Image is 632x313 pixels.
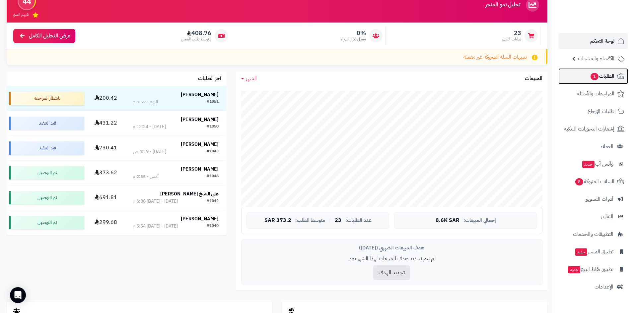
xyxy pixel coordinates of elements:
div: أمس - 2:35 م [133,173,159,180]
span: التطبيقات والخدمات [573,230,613,239]
h3: المبيعات [525,76,542,82]
span: معدل تكرار الشراء [341,36,366,42]
span: وآتس آب [582,159,613,169]
div: #1042 [207,198,219,205]
span: إشعارات التحويلات البنكية [564,124,614,133]
a: إشعارات التحويلات البنكية [558,121,628,137]
span: لوحة التحكم [590,36,614,46]
span: تطبيق المتجر [574,247,613,256]
strong: [PERSON_NAME] [181,91,219,98]
span: إجمالي المبيعات: [463,218,496,223]
a: تطبيق نقاط البيعجديد [558,261,628,277]
span: 408.76 [181,29,211,37]
div: هدف المبيعات الشهري ([DATE]) [246,244,537,251]
a: أدوات التسويق [558,191,628,207]
h3: آخر الطلبات [198,76,221,82]
div: #1050 [207,124,219,130]
strong: [PERSON_NAME] [181,215,219,222]
span: 8.6K SAR [436,218,459,224]
div: #1048 [207,173,219,180]
td: 299.68 [87,210,125,235]
td: 373.62 [87,161,125,185]
h3: تحليل نمو المتجر [485,2,520,8]
a: وآتس آبجديد [558,156,628,172]
span: متوسط الطلب: [295,218,325,223]
a: الشهر [241,75,257,82]
span: جديد [575,248,587,256]
span: المراجعات والأسئلة [577,89,614,98]
span: الأقسام والمنتجات [578,54,614,63]
div: [DATE] - 4:19 ص [133,148,166,155]
span: 373.2 SAR [264,218,291,224]
button: تحديد الهدف [373,265,410,280]
div: تم التوصيل [9,191,84,204]
div: قيد التنفيذ [9,117,84,130]
div: #1051 [207,99,219,105]
span: طلبات الإرجاع [588,107,614,116]
a: طلبات الإرجاع [558,103,628,119]
a: العملاء [558,138,628,154]
span: عرض التحليل الكامل [29,32,70,40]
div: Open Intercom Messenger [10,287,26,303]
span: أدوات التسويق [585,194,613,204]
span: التقارير [601,212,613,221]
td: 431.22 [87,111,125,135]
a: لوحة التحكم [558,33,628,49]
span: العملاء [600,142,613,151]
span: جديد [582,161,595,168]
span: الإعدادات [595,282,613,291]
strong: [PERSON_NAME] [181,116,219,123]
p: لم يتم تحديد هدف للمبيعات لهذا الشهر بعد. [246,255,537,263]
a: عرض التحليل الكامل [13,29,75,43]
span: تطبيق نقاط البيع [567,265,613,274]
span: الطلبات [590,72,614,81]
span: 23 [335,218,341,224]
div: بانتظار المراجعة [9,92,84,105]
div: [DATE] - [DATE] 6:08 م [133,198,178,205]
span: طلبات الشهر [502,36,521,42]
strong: [PERSON_NAME] [181,166,219,173]
span: 0% [341,29,366,37]
span: تنبيهات السلة المتروكة غير مفعلة [463,53,527,61]
span: | [329,218,331,223]
div: #1043 [207,148,219,155]
a: الطلبات1 [558,68,628,84]
strong: علي الشيخ [PERSON_NAME] [160,190,219,197]
div: قيد التنفيذ [9,141,84,155]
a: التقارير [558,209,628,225]
a: التطبيقات والخدمات [558,226,628,242]
div: #1040 [207,223,219,230]
div: [DATE] - [DATE] 3:54 م [133,223,178,230]
span: تقييم النمو [13,12,29,18]
span: متوسط طلب العميل [181,36,211,42]
div: تم التوصيل [9,216,84,229]
div: اليوم - 3:52 م [133,99,158,105]
span: 23 [502,29,521,37]
div: تم التوصيل [9,166,84,180]
a: المراجعات والأسئلة [558,86,628,102]
td: 200.42 [87,86,125,111]
span: الشهر [246,75,257,82]
strong: [PERSON_NAME] [181,141,219,148]
span: 1 [591,73,598,80]
span: عدد الطلبات: [345,218,372,223]
a: الإعدادات [558,279,628,295]
span: جديد [568,266,580,273]
td: 691.81 [87,185,125,210]
a: السلات المتروكة8 [558,174,628,189]
div: [DATE] - 12:24 م [133,124,166,130]
span: السلات المتروكة [575,177,614,186]
a: تطبيق المتجرجديد [558,244,628,260]
span: 8 [575,178,583,185]
td: 730.41 [87,136,125,160]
